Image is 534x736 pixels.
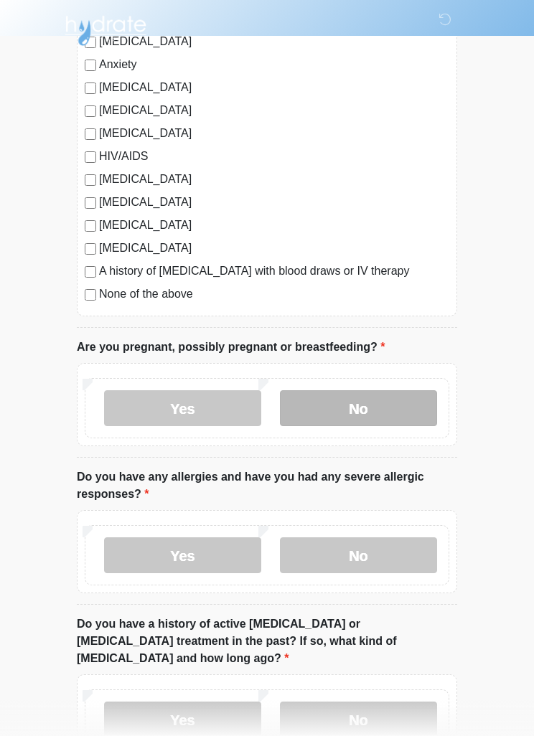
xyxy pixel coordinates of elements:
label: Yes [104,390,261,426]
input: [MEDICAL_DATA] [85,197,96,209]
label: No [280,537,437,573]
label: [MEDICAL_DATA] [99,217,449,234]
input: HIV/AIDS [85,151,96,163]
label: Do you have any allergies and have you had any severe allergic responses? [77,468,457,503]
label: Yes [104,537,261,573]
label: [MEDICAL_DATA] [99,194,449,211]
label: No [280,390,437,426]
input: None of the above [85,289,96,301]
label: [MEDICAL_DATA] [99,240,449,257]
input: [MEDICAL_DATA] [85,105,96,117]
input: [MEDICAL_DATA] [85,174,96,186]
input: [MEDICAL_DATA] [85,128,96,140]
input: [MEDICAL_DATA] [85,82,96,94]
input: Anxiety [85,60,96,71]
input: A history of [MEDICAL_DATA] with blood draws or IV therapy [85,266,96,278]
label: [MEDICAL_DATA] [99,102,449,119]
label: A history of [MEDICAL_DATA] with blood draws or IV therapy [99,263,449,280]
label: HIV/AIDS [99,148,449,165]
label: Are you pregnant, possibly pregnant or breastfeeding? [77,339,385,356]
input: [MEDICAL_DATA] [85,243,96,255]
label: [MEDICAL_DATA] [99,79,449,96]
input: [MEDICAL_DATA] [85,220,96,232]
label: Do you have a history of active [MEDICAL_DATA] or [MEDICAL_DATA] treatment in the past? If so, wh... [77,615,457,667]
img: Hydrate IV Bar - Scottsdale Logo [62,11,149,47]
label: None of the above [99,286,449,303]
label: Anxiety [99,56,449,73]
label: [MEDICAL_DATA] [99,171,449,188]
label: [MEDICAL_DATA] [99,125,449,142]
